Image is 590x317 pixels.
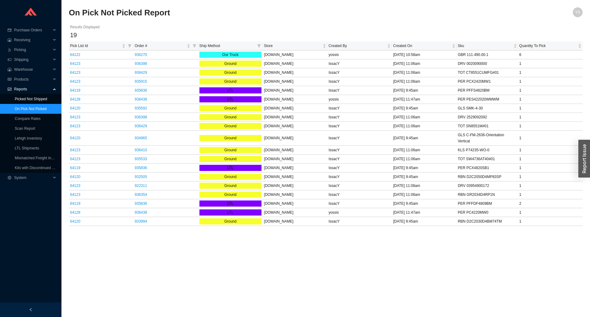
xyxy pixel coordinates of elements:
[327,208,392,217] td: yossis
[457,77,518,86] td: PER PCX2420MW1
[128,44,132,48] span: filter
[392,155,456,164] td: [DATE] 11:06am
[327,42,392,50] th: Created By sortable
[199,52,262,58] div: Our Truck
[392,181,456,190] td: [DATE] 11:06am
[518,104,583,113] td: 1
[457,42,518,50] th: Sku sortable
[70,61,80,66] a: 64123
[457,199,518,208] td: PER PFFDF4809BM
[327,50,392,59] td: yossis
[135,70,147,75] a: 936429
[263,190,327,199] td: [DOMAIN_NAME]
[29,308,33,311] span: left
[191,42,198,50] span: filter
[199,200,262,207] div: LTL
[135,192,147,197] a: 936354
[263,77,327,86] td: [DOMAIN_NAME]
[457,122,518,131] td: TOT SN8551M#01
[518,86,583,95] td: 1
[70,79,80,84] a: 64123
[199,156,262,162] div: Ground
[392,77,456,86] td: [DATE] 11:06am
[7,176,12,180] span: setting
[518,217,583,226] td: 1
[392,113,456,122] td: [DATE] 11:06am
[14,173,51,183] span: System
[15,146,39,150] a: LTL Shipments
[135,115,147,119] a: 936398
[263,95,327,104] td: [DOMAIN_NAME]
[199,192,262,198] div: Ground
[327,122,392,131] td: IssacY
[70,148,80,152] a: 64123
[263,50,327,59] td: [DOMAIN_NAME]
[392,86,456,95] td: [DATE] 9:45am
[199,87,262,93] div: LTL
[70,43,121,49] span: Pick List Id
[457,131,518,146] td: GLS C-FM-2636-Orientation Vertical
[135,106,147,110] a: 935592
[263,131,327,146] td: [DOMAIN_NAME]
[457,113,518,122] td: DRV 2529092092
[457,68,518,77] td: TOT CT8551CUMFG#01
[457,190,518,199] td: RBN GR2034D4RP1N
[199,114,262,120] div: Ground
[257,44,261,48] span: filter
[392,59,456,68] td: [DATE] 11:06am
[518,59,583,68] td: 1
[518,113,583,122] td: 1
[393,43,450,49] span: Created On
[457,50,518,59] td: GBR 111.490.00.1
[70,175,80,179] a: 64120
[135,88,147,93] a: 935836
[392,68,456,77] td: [DATE] 11:06am
[327,86,392,95] td: IssacY
[263,68,327,77] td: [DOMAIN_NAME]
[199,69,262,76] div: Ground
[70,136,80,140] a: 64120
[457,59,518,68] td: DRV 0020090000
[263,155,327,164] td: [DOMAIN_NAME]
[263,181,327,190] td: [DOMAIN_NAME]
[328,43,386,49] span: Created By
[457,155,518,164] td: TOT SW4736AT40#01
[458,43,512,49] span: Sku
[327,104,392,113] td: IssacY
[327,190,392,199] td: IssacY
[15,117,41,121] a: Compare Rates
[70,166,80,170] a: 64119
[135,79,147,84] a: 935915
[70,115,80,119] a: 64123
[14,65,51,74] span: Warehouse
[135,210,147,215] a: 936438
[135,201,147,206] a: 935836
[263,172,327,181] td: [DOMAIN_NAME]
[518,181,583,190] td: 1
[263,42,327,50] th: Store sortable
[518,155,583,164] td: 1
[133,42,198,50] th: Order # sortable
[135,184,147,188] a: 922311
[518,172,583,181] td: 1
[263,122,327,131] td: [DOMAIN_NAME]
[518,95,583,104] td: 1
[327,164,392,172] td: IssacY
[15,136,42,141] a: Lehigh Inventory
[199,174,262,180] div: Ground
[327,68,392,77] td: IssacY
[263,113,327,122] td: [DOMAIN_NAME]
[518,42,583,50] th: Quantity To Pick sortable
[7,28,12,32] span: credit-card
[327,77,392,86] td: IssacY
[70,106,80,110] a: 64120
[70,124,80,128] a: 64123
[518,164,583,172] td: 1
[327,95,392,104] td: yossis
[70,24,581,30] div: Results Displayed
[14,74,51,84] span: Products
[518,146,583,155] td: 1
[70,88,80,93] a: 64119
[263,164,327,172] td: [DOMAIN_NAME]
[135,97,147,101] a: 936438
